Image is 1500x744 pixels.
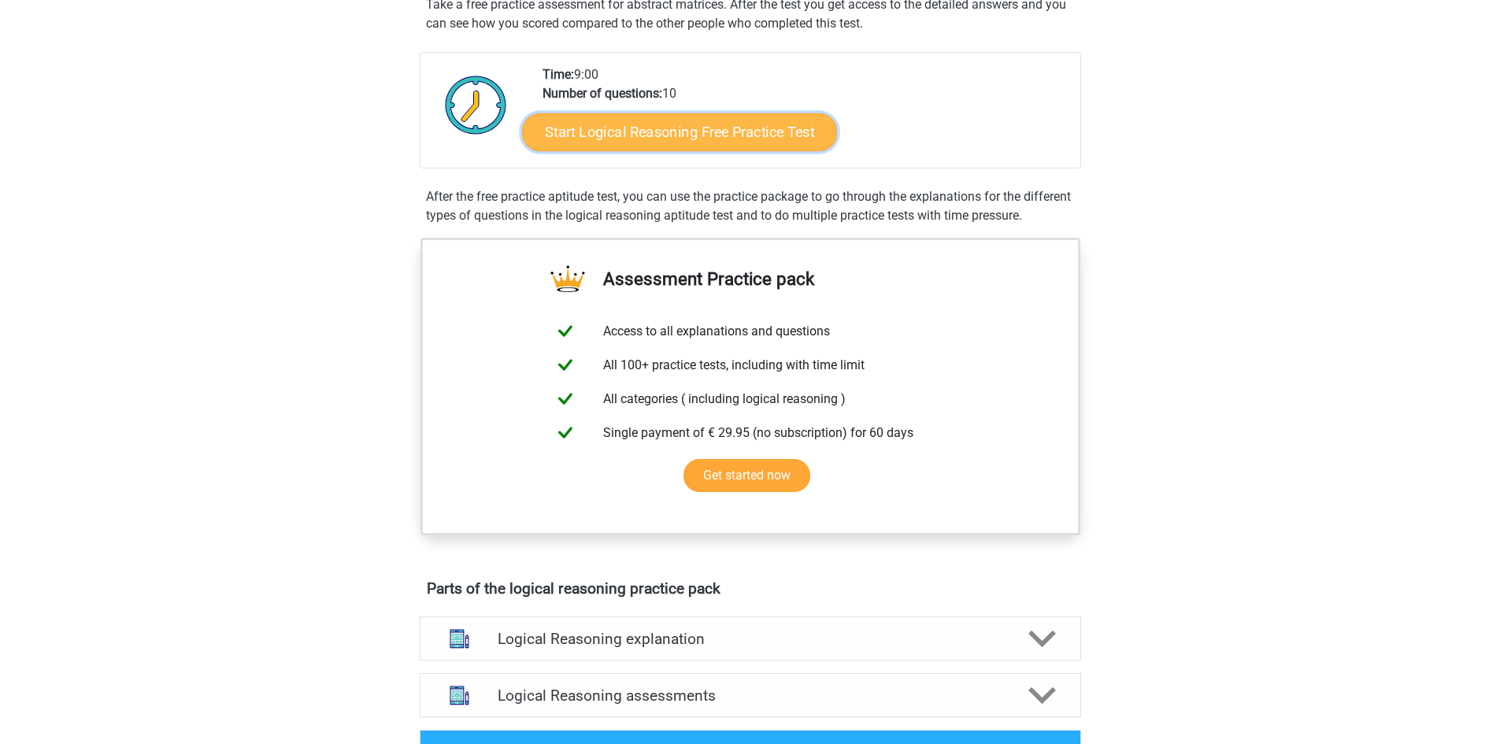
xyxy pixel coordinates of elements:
[439,619,480,659] img: logical reasoning explanations
[498,687,1003,705] h4: Logical Reasoning assessments
[543,86,662,101] b: Number of questions:
[522,113,837,150] a: Start Logical Reasoning Free Practice Test
[413,616,1087,661] a: explanations Logical Reasoning explanation
[498,630,1003,648] h4: Logical Reasoning explanation
[427,579,1074,598] h4: Parts of the logical reasoning practice pack
[436,65,516,144] img: Clock
[683,459,810,492] a: Get started now
[439,676,480,716] img: logical reasoning assessments
[413,673,1087,717] a: assessments Logical Reasoning assessments
[420,187,1081,225] div: After the free practice aptitude test, you can use the practice package to go through the explana...
[531,65,1080,168] div: 9:00 10
[543,67,574,82] b: Time:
